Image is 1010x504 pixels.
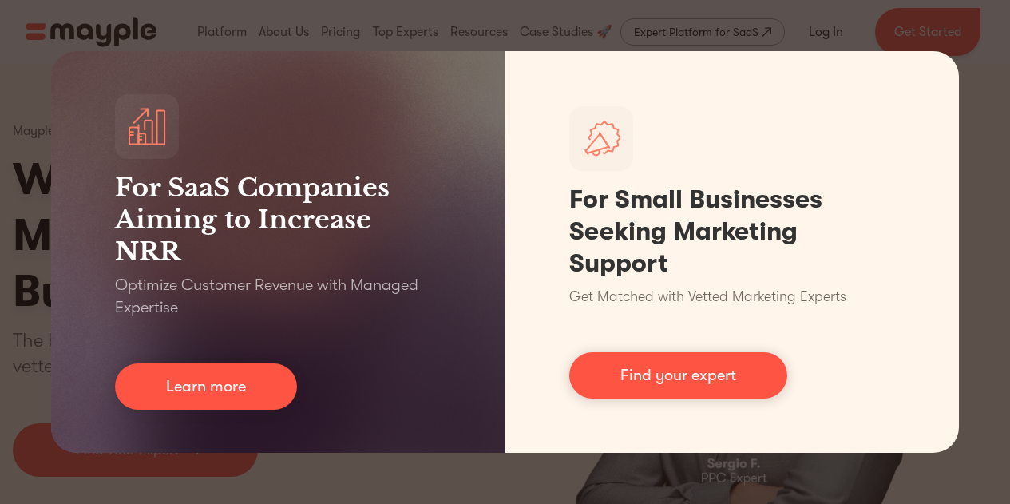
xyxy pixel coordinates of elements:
[115,274,442,319] p: Optimize Customer Revenue with Managed Expertise
[115,172,442,268] h3: For SaaS Companies Aiming to Increase NRR
[569,184,896,280] h1: For Small Businesses Seeking Marketing Support
[115,363,297,410] a: Learn more
[569,286,846,308] p: Get Matched with Vetted Marketing Experts
[569,352,787,399] a: Find your expert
